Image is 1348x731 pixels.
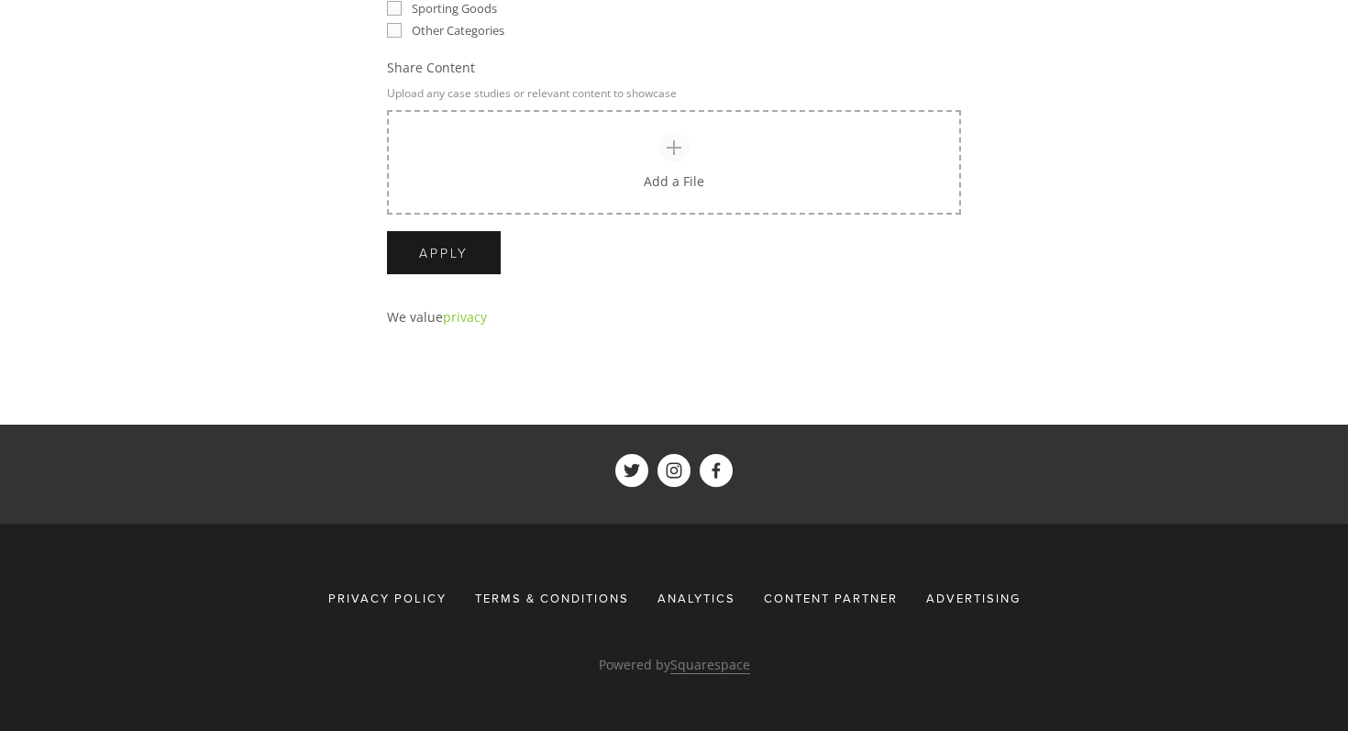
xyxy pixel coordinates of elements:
a: ShelfTrend [700,454,733,487]
a: Privacy Policy [328,582,459,615]
span: Advertising [926,590,1021,606]
input: Sporting Goods [387,1,402,16]
span: Other Categories [412,22,504,39]
a: Squarespace [670,656,750,674]
button: ApplyApply [387,231,501,274]
input: Other Categories [387,23,402,38]
p: Upload any case studies or relevant content to showcase [387,80,961,106]
span: Terms & Conditions [475,590,629,606]
div: Analytics [646,582,747,615]
p: We value [387,305,1112,328]
a: Advertising [914,582,1021,615]
a: privacy [443,308,487,326]
a: ShelfTrend [657,454,691,487]
span: Apply [419,244,469,261]
span: Share Content [387,59,475,76]
p: Powered by [236,653,1112,676]
span: Privacy Policy [328,590,447,606]
a: Terms & Conditions [463,582,641,615]
span: Add a File [644,172,704,190]
span: Content Partner [764,590,898,606]
a: Content Partner [752,582,910,615]
a: ShelfTrend [615,454,648,487]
